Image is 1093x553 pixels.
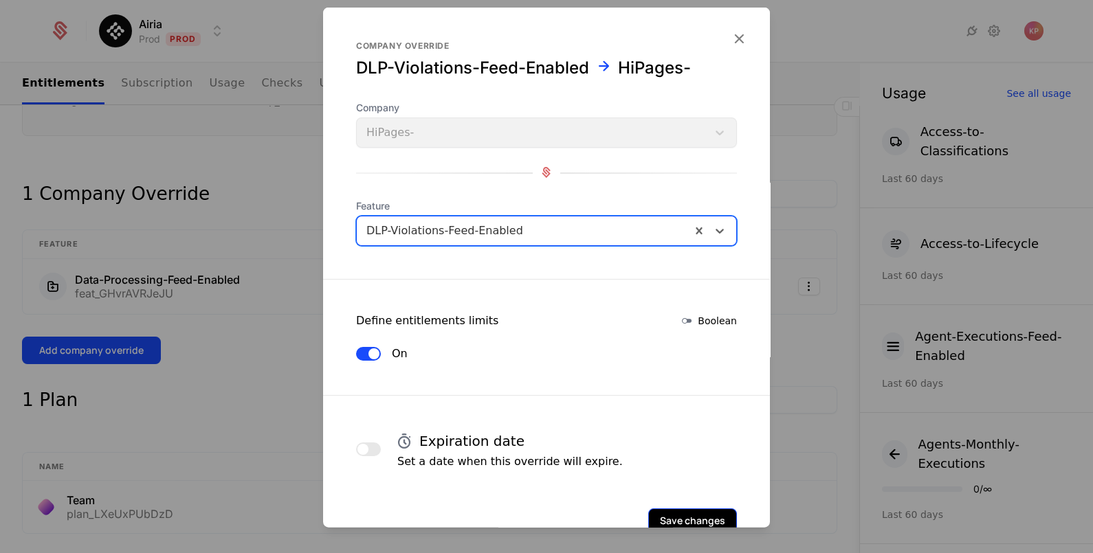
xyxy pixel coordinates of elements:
[356,100,737,114] span: Company
[419,431,525,450] h4: Expiration date
[356,312,498,328] div: Define entitlements limits
[356,40,737,51] div: Company override
[618,56,691,78] div: HiPages-
[392,345,408,361] label: On
[356,56,589,78] div: DLP-Violations-Feed-Enabled
[648,508,737,532] button: Save changes
[397,453,623,469] p: Set a date when this override will expire.
[698,313,737,327] span: Boolean
[356,199,737,212] span: Feature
